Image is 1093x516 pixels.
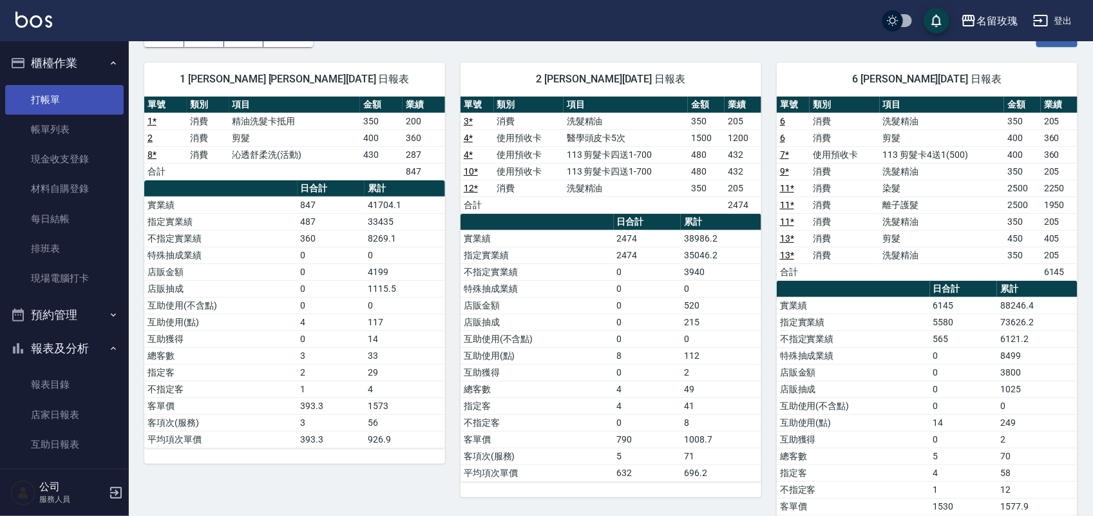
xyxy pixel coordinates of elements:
td: 0 [930,364,998,381]
td: 1025 [997,381,1078,397]
table: a dense table [461,214,761,482]
td: 互助使用(點) [777,414,930,431]
td: 剪髮 [229,129,361,146]
th: 金額 [688,97,725,113]
td: 5580 [930,314,998,330]
td: 不指定實業績 [777,330,930,347]
td: 0 [614,314,681,330]
td: 消費 [810,180,879,196]
td: 73626.2 [997,314,1078,330]
td: 0 [614,364,681,381]
td: 0 [930,431,998,448]
td: 使用預收卡 [494,129,564,146]
td: 洗髮精油 [880,247,1004,263]
td: 特殊抽成業績 [777,347,930,364]
table: a dense table [144,180,445,448]
td: 使用預收卡 [494,163,564,180]
td: 41 [681,397,761,414]
td: 205 [1041,113,1078,129]
td: 113 剪髮卡四送1-700 [564,146,688,163]
td: 消費 [494,180,564,196]
td: 14 [365,330,445,347]
td: 指定實業績 [144,213,298,230]
td: 8499 [997,347,1078,364]
td: 染髮 [880,180,1004,196]
a: 互助日報表 [5,430,124,459]
td: 926.9 [365,431,445,448]
td: 205 [1041,213,1078,230]
td: 店販金額 [144,263,298,280]
a: 報表目錄 [5,370,124,399]
button: save [924,8,949,33]
td: 215 [681,314,761,330]
td: 790 [614,431,681,448]
td: 8 [681,414,761,431]
td: 405 [1041,230,1078,247]
td: 0 [681,280,761,297]
td: 33435 [365,213,445,230]
th: 單號 [461,97,494,113]
td: 0 [614,280,681,297]
td: 113 剪髮卡四送1-700 [564,163,688,180]
td: 指定實業績 [777,314,930,330]
td: 2 [997,431,1078,448]
td: 8 [614,347,681,364]
td: 不指定實業績 [461,263,614,280]
td: 71 [681,448,761,464]
td: 指定客 [144,364,298,381]
button: 櫃檯作業 [5,46,124,80]
td: 287 [403,146,445,163]
td: 消費 [494,113,564,129]
a: 6 [780,116,785,126]
td: 400 [1004,146,1041,163]
td: 8269.1 [365,230,445,247]
td: 總客數 [461,381,614,397]
td: 205 [1041,247,1078,263]
td: 205 [725,180,761,196]
td: 0 [298,263,365,280]
div: 名留玫瑰 [976,13,1018,29]
td: 使用預收卡 [494,146,564,163]
td: 2 [298,364,365,381]
td: 3800 [997,364,1078,381]
td: 0 [930,347,998,364]
td: 互助使用(點) [144,314,298,330]
td: 29 [365,364,445,381]
td: 1 [298,381,365,397]
td: 6121.2 [997,330,1078,347]
th: 項目 [564,97,688,113]
td: 消費 [810,213,879,230]
button: 預約管理 [5,298,124,332]
td: 0 [614,414,681,431]
td: 350 [688,180,725,196]
td: 合計 [777,263,810,280]
a: 店家日報表 [5,400,124,430]
td: 合計 [144,163,187,180]
td: 互助獲得 [461,364,614,381]
td: 400 [1004,129,1041,146]
td: 4 [930,464,998,481]
td: 112 [681,347,761,364]
td: 487 [298,213,365,230]
td: 360 [1041,146,1078,163]
td: 消費 [187,129,229,146]
th: 業績 [725,97,761,113]
a: 打帳單 [5,85,124,115]
td: 不指定實業績 [144,230,298,247]
td: 實業績 [144,196,298,213]
td: 店販抽成 [461,314,614,330]
td: 35046.2 [681,247,761,263]
td: 450 [1004,230,1041,247]
td: 2474 [614,230,681,247]
td: 互助使用(點) [461,347,614,364]
td: 38986.2 [681,230,761,247]
td: 400 [360,129,403,146]
td: 0 [614,297,681,314]
td: 剪髮 [880,230,1004,247]
td: 847 [403,163,445,180]
td: 指定客 [777,464,930,481]
td: 205 [1041,163,1078,180]
td: 14 [930,414,998,431]
td: 0 [298,280,365,297]
button: 名留玫瑰 [956,8,1023,34]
